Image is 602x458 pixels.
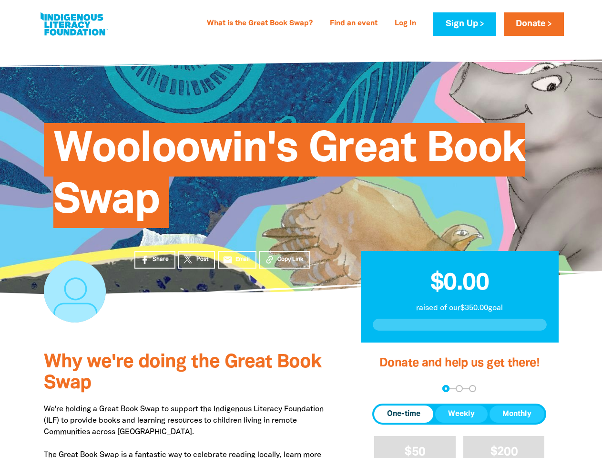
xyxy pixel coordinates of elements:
span: Copy Link [277,255,304,264]
a: Log In [389,16,422,31]
span: Wooloowin's Great Book Swap [53,130,526,228]
div: Donation frequency [372,404,546,425]
button: Navigate to step 3 of 3 to enter your payment details [469,385,476,392]
span: $200 [490,447,518,458]
a: emailEmail [218,251,257,269]
span: Donate and help us get there! [379,358,540,369]
span: $50 [405,447,425,458]
button: One-time [374,406,433,423]
span: Weekly [448,408,475,420]
button: Navigate to step 2 of 3 to enter your details [456,385,463,392]
a: Post [178,251,215,269]
span: One-time [387,408,420,420]
button: Monthly [490,406,544,423]
p: raised of our $350.00 goal [373,302,547,314]
a: What is the Great Book Swap? [201,16,318,31]
button: Navigate to step 1 of 3 to enter your donation amount [442,385,449,392]
a: Donate [504,12,564,36]
a: Find an event [324,16,383,31]
a: Sign Up [433,12,496,36]
span: Share [153,255,169,264]
a: Share [134,251,175,269]
span: Email [235,255,250,264]
span: Post [196,255,208,264]
span: Monthly [502,408,531,420]
button: Copy Link [259,251,310,269]
span: $0.00 [430,272,489,294]
button: Weekly [435,406,488,423]
span: Why we're doing the Great Book Swap [44,354,321,392]
i: email [223,255,233,265]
